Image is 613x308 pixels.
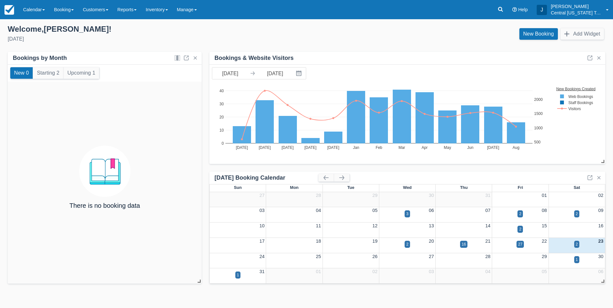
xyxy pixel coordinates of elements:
div: Bookings by Month [13,54,67,62]
div: 1 [576,257,578,263]
p: [PERSON_NAME] [551,3,602,10]
i: Help [512,7,517,12]
a: 27 [429,254,434,259]
a: 28 [485,254,491,259]
a: 10 [259,223,265,228]
span: Sat [574,185,580,190]
div: Welcome , [PERSON_NAME] ! [8,24,301,34]
span: Fri [518,185,523,190]
a: 09 [598,208,603,213]
a: 25 [316,254,321,259]
a: 13 [429,223,434,228]
a: 07 [485,208,491,213]
a: 03 [429,269,434,274]
a: 16 [598,223,603,228]
a: 01 [316,269,321,274]
input: Start Date [212,68,248,79]
a: 23 [598,239,603,244]
a: 04 [485,269,491,274]
a: 03 [259,208,265,213]
p: Central [US_STATE] Tours [551,10,602,16]
a: 22 [542,239,547,244]
a: 05 [542,269,547,274]
a: 15 [542,223,547,228]
a: 17 [259,239,265,244]
a: 02 [598,193,603,198]
button: New 0 [10,67,33,79]
a: 06 [598,269,603,274]
a: 20 [429,239,434,244]
text: New Bookings Created [557,86,596,91]
a: 29 [542,254,547,259]
div: Bookings & Website Visitors [214,54,294,62]
a: 27 [259,193,265,198]
a: 06 [429,208,434,213]
span: Tue [347,185,354,190]
div: 27 [518,241,522,247]
a: 24 [259,254,265,259]
img: checkfront-main-nav-mini-logo.png [4,5,14,15]
img: booking.png [79,146,130,197]
div: [DATE] Booking Calendar [214,174,318,182]
span: Sun [234,185,241,190]
a: 30 [429,193,434,198]
div: 1 [237,272,239,278]
input: End Date [257,68,293,79]
span: Help [518,7,528,12]
span: Mon [290,185,299,190]
div: J [537,5,547,15]
div: [DATE] [8,35,301,43]
a: 31 [259,269,265,274]
a: 04 [316,208,321,213]
button: Starting 2 [33,67,63,79]
a: 26 [372,254,377,259]
span: Wed [403,185,412,190]
a: 30 [598,254,603,259]
a: 05 [372,208,377,213]
a: 21 [485,239,491,244]
div: 2 [576,211,578,217]
div: 2 [576,241,578,247]
a: 18 [316,239,321,244]
a: 08 [542,208,547,213]
button: Interact with the calendar and add the check-in date for your trip. [293,68,306,79]
span: Thu [460,185,468,190]
a: 29 [372,193,377,198]
div: 3 [406,211,408,217]
a: 02 [372,269,377,274]
h4: There is no booking data [69,202,140,209]
a: New Booking [519,28,558,40]
div: 2 [519,211,521,217]
a: 28 [316,193,321,198]
a: 12 [372,223,377,228]
a: 19 [372,239,377,244]
button: Upcoming 1 [63,67,99,79]
div: 16 [462,241,466,247]
a: 14 [485,223,491,228]
div: 2 [519,226,521,232]
div: 2 [406,241,408,247]
button: Add Widget [560,28,604,40]
a: 01 [542,193,547,198]
a: 11 [316,223,321,228]
a: 31 [485,193,491,198]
